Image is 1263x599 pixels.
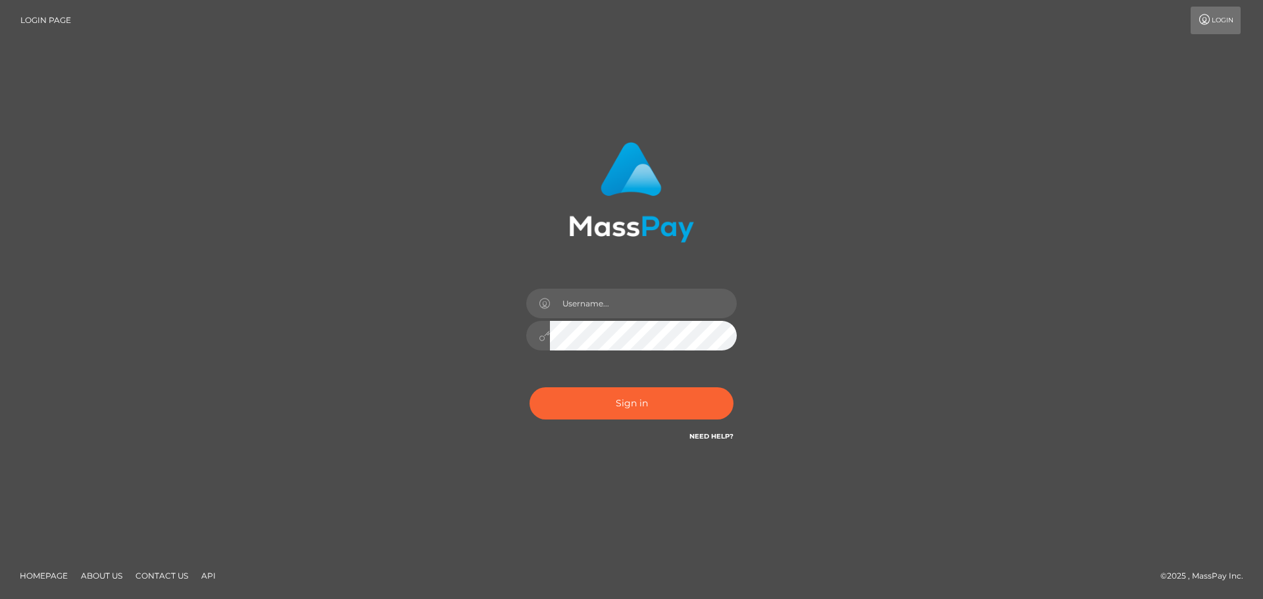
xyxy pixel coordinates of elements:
a: Need Help? [689,432,733,441]
img: MassPay Login [569,142,694,243]
button: Sign in [530,387,733,419]
a: Contact Us [130,565,193,586]
a: Login Page [20,7,71,34]
input: Username... [550,289,737,318]
a: About Us [76,565,128,586]
a: Login [1191,7,1241,34]
a: API [196,565,221,586]
a: Homepage [14,565,73,586]
div: © 2025 , MassPay Inc. [1160,569,1253,583]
